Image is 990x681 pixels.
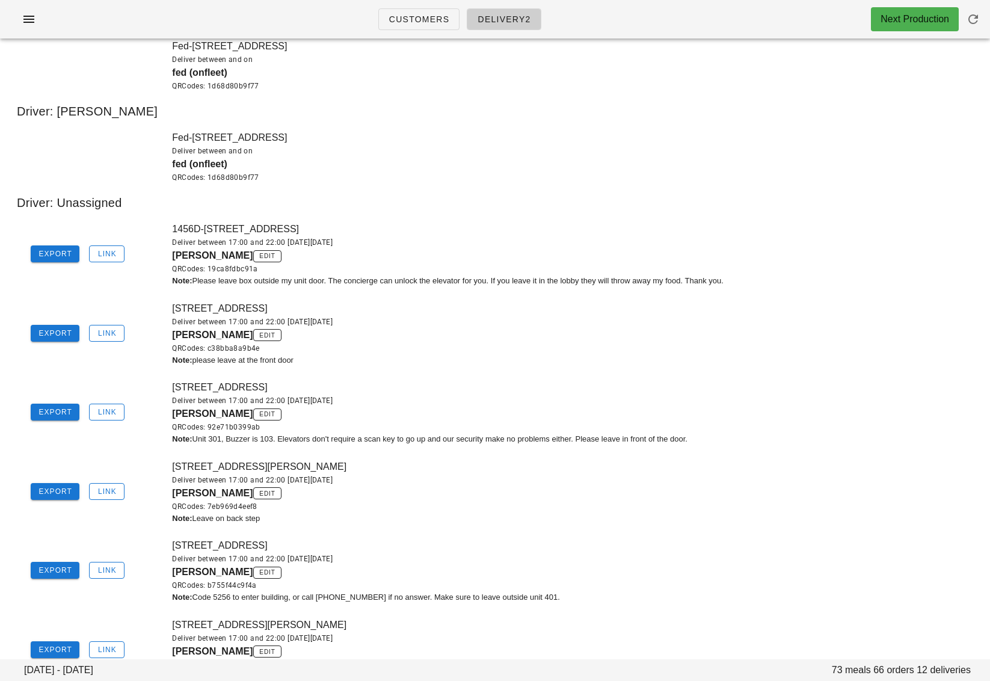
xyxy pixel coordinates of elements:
[172,67,227,78] span: fed (onfleet)
[172,236,983,248] div: Deliver between 17:00 and 22:00 [DATE][DATE]
[97,250,117,258] span: Link
[172,275,983,287] div: Please leave box outside my unit door. The concierge can unlock the elevator for you. If you leav...
[172,659,983,671] div: QRCodes: a3809931a0e2
[7,183,983,222] div: Driver: Unassigned
[172,567,253,577] span: [PERSON_NAME]
[89,325,125,342] button: Link
[172,395,983,407] div: Deliver between 17:00 and 22:00 [DATE][DATE]
[172,513,983,525] div: Leave on back step
[31,404,80,421] button: Export
[7,92,983,131] div: Driver: [PERSON_NAME]
[172,54,983,66] div: Deliver between and on
[89,404,125,421] button: Link
[31,245,80,262] button: Export
[253,408,281,421] a: edit
[172,488,253,498] span: [PERSON_NAME]
[172,591,983,603] div: Code 5256 to enter building, or call [PHONE_NUMBER] if no answer. Make sure to leave outside unit...
[172,646,253,656] span: [PERSON_NAME]
[881,12,949,26] div: Next Production
[31,483,80,500] button: Export
[477,14,530,24] span: Delivery2
[259,332,275,339] span: edit
[259,569,275,576] span: edit
[31,641,80,658] button: Export
[253,250,281,262] a: edit
[97,329,117,337] span: Link
[172,579,983,591] div: QRCodes: b755f44c9f4a
[172,171,983,183] div: QRCodes: 1d68d80b9f77
[165,294,990,374] div: [STREET_ADDRESS]
[97,487,117,496] span: Link
[172,145,983,157] div: Deliver between and on
[259,649,275,655] span: edit
[172,356,192,365] b: Note:
[172,501,983,513] div: QRCodes: 7eb969d4eef8
[38,487,72,496] span: Export
[97,646,117,654] span: Link
[89,641,125,658] button: Link
[97,408,117,416] span: Link
[378,8,460,30] a: Customers
[172,159,227,169] span: fed (onfleet)
[165,215,990,294] div: 1456D-[STREET_ADDRESS]
[165,452,990,532] div: [STREET_ADDRESS][PERSON_NAME]
[172,250,253,260] span: [PERSON_NAME]
[172,408,253,419] span: [PERSON_NAME]
[172,80,983,92] div: QRCodes: 1d68d80b9f77
[172,553,983,565] div: Deliver between 17:00 and 22:00 [DATE][DATE]
[172,474,983,486] div: Deliver between 17:00 and 22:00 [DATE][DATE]
[172,433,983,445] div: Unit 301, Buzzer is 103. Elevators don't require a scan key to go up and our security make no pro...
[89,483,125,500] button: Link
[259,411,275,418] span: edit
[172,593,192,602] b: Note:
[38,646,72,654] span: Export
[172,632,983,644] div: Deliver between 17:00 and 22:00 [DATE][DATE]
[253,646,281,658] a: edit
[172,514,192,523] b: Note:
[89,245,125,262] button: Link
[89,562,125,579] button: Link
[172,342,983,354] div: QRCodes: c38bba8a9b4e
[165,373,990,452] div: [STREET_ADDRESS]
[172,330,253,340] span: [PERSON_NAME]
[259,253,275,259] span: edit
[389,14,450,24] span: Customers
[38,250,72,258] span: Export
[31,325,80,342] button: Export
[253,487,281,499] a: edit
[165,32,990,99] div: Fed-[STREET_ADDRESS]
[253,567,281,579] a: edit
[172,354,983,366] div: please leave at the front door
[165,123,990,191] div: Fed-[STREET_ADDRESS]
[467,8,541,30] a: Delivery2
[165,531,990,611] div: [STREET_ADDRESS]
[172,263,983,275] div: QRCodes: 19ca8fdbc91a
[253,329,281,341] a: edit
[97,566,117,575] span: Link
[38,566,72,575] span: Export
[259,490,275,497] span: edit
[172,276,192,285] b: Note:
[172,434,192,443] b: Note:
[172,421,983,433] div: QRCodes: 92e71b0399ab
[38,329,72,337] span: Export
[38,408,72,416] span: Export
[31,562,80,579] button: Export
[172,316,983,328] div: Deliver between 17:00 and 22:00 [DATE][DATE]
